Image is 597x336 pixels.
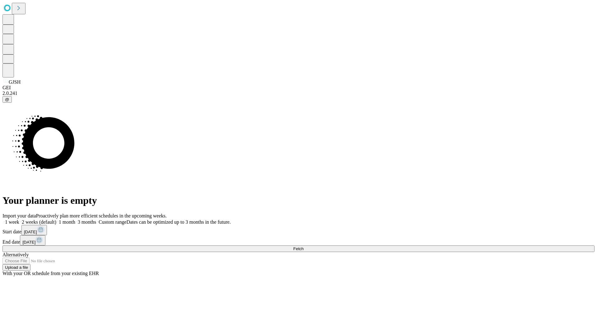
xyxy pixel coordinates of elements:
span: [DATE] [22,240,35,245]
span: With your OR schedule from your existing EHR [2,271,99,276]
span: 2 weeks (default) [22,219,56,225]
span: 1 month [59,219,75,225]
button: [DATE] [20,235,45,245]
span: @ [5,97,9,102]
button: Upload a file [2,264,30,271]
div: End date [2,235,595,245]
span: Custom range [99,219,126,225]
span: Proactively plan more efficient schedules in the upcoming weeks. [36,213,167,218]
button: [DATE] [21,225,47,235]
button: Fetch [2,245,595,252]
div: 2.0.241 [2,91,595,96]
span: Alternatively [2,252,29,257]
span: GJSH [9,79,21,85]
span: Fetch [293,246,303,251]
span: 3 months [78,219,96,225]
span: [DATE] [24,230,37,234]
div: GEI [2,85,595,91]
span: Dates can be optimized up to 3 months in the future. [127,219,231,225]
button: @ [2,96,12,103]
span: Import your data [2,213,36,218]
span: 1 week [5,219,19,225]
h1: Your planner is empty [2,195,595,206]
div: Start date [2,225,595,235]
